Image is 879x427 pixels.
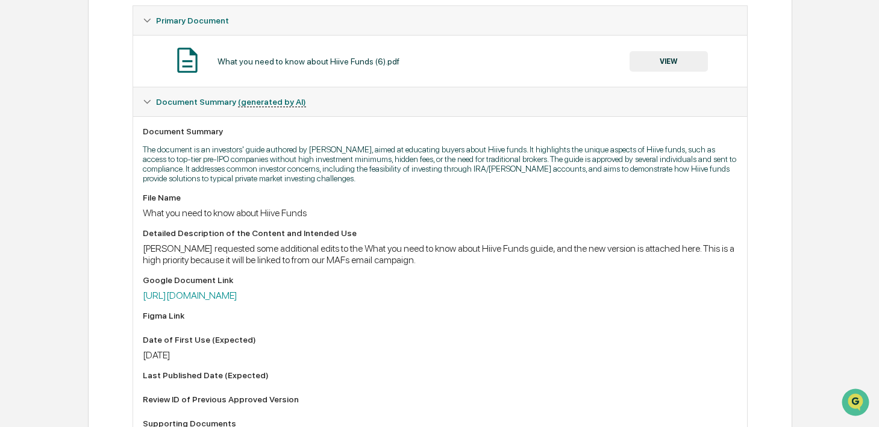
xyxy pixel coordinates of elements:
div: Detailed Description of the Content and Intended Use [143,228,737,238]
div: Document Summary [143,126,737,136]
img: 1746055101610-c473b297-6a78-478c-a979-82029cc54cd1 [12,92,34,114]
span: Attestations [99,152,149,164]
div: 🗄️ [87,153,97,163]
div: Primary Document [133,35,747,87]
div: Figma Link [143,311,737,320]
span: Preclearance [24,152,78,164]
div: Google Document Link [143,275,737,285]
div: Date of First Use (Expected) [143,335,737,344]
div: 🖐️ [12,153,22,163]
button: VIEW [630,51,708,72]
div: File Name [143,193,737,202]
span: Pylon [120,204,146,213]
div: Last Published Date (Expected) [143,370,737,380]
a: [URL][DOMAIN_NAME] [143,290,237,301]
iframe: Open customer support [840,387,873,420]
div: What you need to know about Hiive Funds (6).pdf [217,57,399,66]
a: 🖐️Preclearance [7,147,83,169]
div: 🔎 [12,176,22,185]
div: [DATE] [143,349,737,361]
div: Primary Document [133,6,747,35]
p: How can we help? [12,25,219,45]
div: Document Summary (generated by AI) [133,87,747,116]
div: Review ID of Previous Approved Version [143,394,737,404]
div: Start new chat [41,92,198,104]
div: [PERSON_NAME] requested some additional edits to the What you need to know about Hiive Funds guid... [143,243,737,266]
a: Powered byPylon [85,204,146,213]
div: What you need to know about Hiive Funds [143,207,737,219]
div: We're available if you need us! [41,104,152,114]
button: Start new chat [205,96,219,110]
span: Primary Document [156,16,229,25]
img: Document Icon [172,45,202,75]
u: (generated by AI) [238,97,306,107]
span: Data Lookup [24,175,76,187]
p: The document is an investors' guide authored by [PERSON_NAME], aimed at educating buyers about Hi... [143,145,737,183]
a: 🗄️Attestations [83,147,154,169]
a: 🔎Data Lookup [7,170,81,192]
span: Document Summary [156,97,306,107]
